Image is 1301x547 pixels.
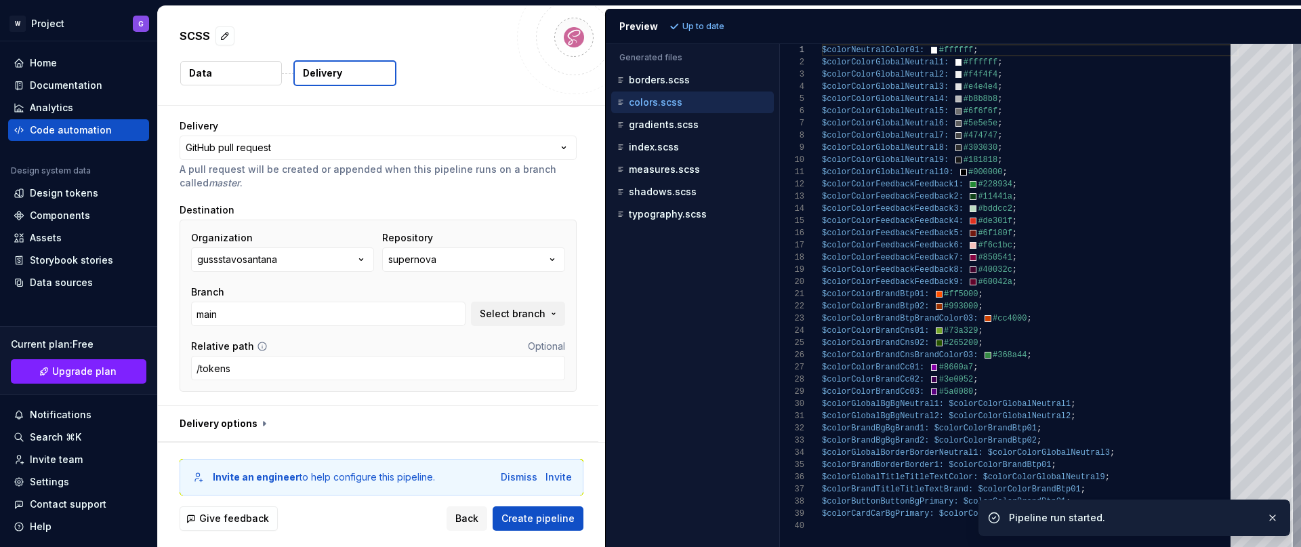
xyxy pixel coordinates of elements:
[8,182,149,204] a: Design tokens
[822,509,934,519] span: $colorCardCarBgPrimary:
[997,155,1002,165] span: ;
[8,449,149,470] a: Invite team
[780,373,804,386] div: 28
[30,276,93,289] div: Data sources
[780,495,804,508] div: 38
[978,289,983,299] span: ;
[780,166,804,178] div: 11
[11,338,146,351] div: Current plan : Free
[822,94,949,104] span: $colorColorGlobalNeutral4:
[822,485,973,494] span: $colorBrandTitleTitleTextBrand:
[180,203,234,217] label: Destination
[822,314,978,323] span: $colorColorBrandBtpBrandColor03:
[973,375,978,384] span: ;
[191,247,374,272] button: gussstavosantana
[822,448,983,458] span: $colorGlobalBorderBorderNeutral1:
[30,101,73,115] div: Analytics
[938,363,972,372] span: #8600a7
[191,231,253,245] label: Organization
[8,205,149,226] a: Components
[611,162,774,177] button: measures.scss
[978,216,1012,226] span: #de301f
[209,177,240,188] i: master
[822,387,924,397] span: $colorColorBrandCc03:
[455,512,478,525] span: Back
[978,241,1012,250] span: #f6c1bc
[963,58,997,67] span: #ffffff
[978,192,1012,201] span: #11441a
[8,52,149,74] a: Home
[780,300,804,312] div: 22
[978,338,983,348] span: ;
[780,325,804,337] div: 24
[978,180,1012,189] span: #228934
[8,97,149,119] a: Analytics
[1036,436,1041,445] span: ;
[1009,511,1256,525] div: Pipeline run started.
[213,470,435,484] div: to help configure this pipeline.
[780,410,804,422] div: 31
[822,82,949,92] span: $colorColorGlobalNeutral3:
[780,288,804,300] div: 21
[501,512,575,525] span: Create pipeline
[822,399,944,409] span: $colorGlobalBgBgNeutral1:
[611,95,774,110] button: colors.scss
[822,204,964,214] span: $colorColorFeedbackFeedback3:
[780,459,804,471] div: 35
[52,365,117,378] span: Upgrade plan
[780,251,804,264] div: 18
[997,143,1002,153] span: ;
[30,186,98,200] div: Design tokens
[382,247,565,272] button: supernova
[822,497,959,506] span: $colorButtonButtonBgPrimary:
[822,338,929,348] span: $colorColorBrandCns02:
[822,106,949,116] span: $colorColorGlobalNeutral5:
[1109,448,1114,458] span: ;
[611,207,774,222] button: typography.scss
[973,387,978,397] span: ;
[963,119,997,128] span: #5e5e5e
[1036,424,1041,433] span: ;
[191,285,224,299] label: Branch
[938,509,1041,519] span: $colorColorBrandBtp01
[822,143,949,153] span: $colorColorGlobalNeutral8:
[780,398,804,410] div: 30
[978,302,983,311] span: ;
[780,93,804,105] div: 5
[780,117,804,129] div: 7
[30,408,91,422] div: Notifications
[30,430,81,444] div: Search ⌘K
[780,105,804,117] div: 6
[993,350,1027,360] span: #368a44
[997,94,1002,104] span: ;
[944,302,978,311] span: #993000
[180,119,218,133] label: Delivery
[619,20,658,33] div: Preview
[528,340,565,352] span: Optional
[822,289,929,299] span: $colorColorBrandBtp01:
[822,277,964,287] span: $colorColorFeedbackFeedback9:
[780,129,804,142] div: 8
[8,516,149,538] button: Help
[191,340,254,353] label: Relative path
[822,241,964,250] span: $colorColorFeedbackFeedback6:
[501,470,537,484] button: Dismiss
[1012,180,1016,189] span: ;
[8,227,149,249] a: Assets
[545,470,572,484] button: Invite
[138,18,144,29] div: G
[780,386,804,398] div: 29
[8,426,149,448] button: Search ⌘K
[997,106,1002,116] span: ;
[944,326,978,336] span: #73a329
[30,123,112,137] div: Code automation
[1051,460,1056,470] span: ;
[822,363,924,372] span: $colorColorBrandCc01:
[963,155,997,165] span: #181818
[780,68,804,81] div: 3
[780,349,804,361] div: 26
[822,70,949,79] span: $colorColorGlobalNeutral2:
[619,52,766,63] p: Generated files
[978,228,1012,238] span: #6f180f
[822,216,964,226] span: $colorColorFeedbackFeedback4:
